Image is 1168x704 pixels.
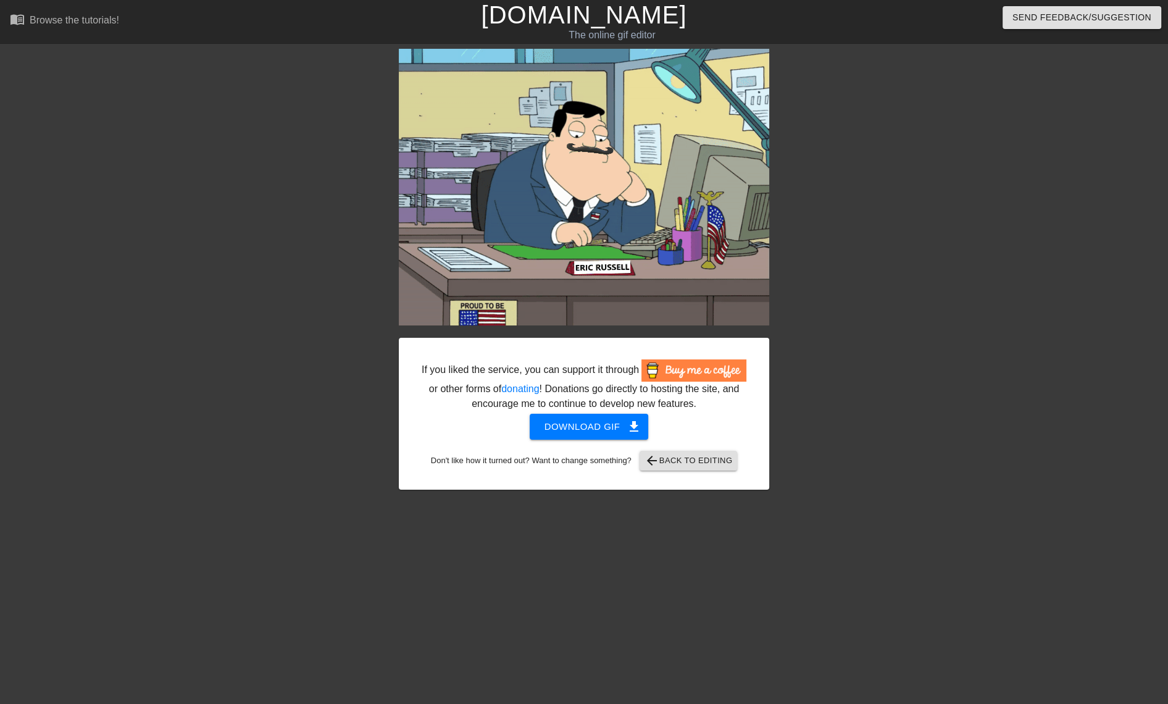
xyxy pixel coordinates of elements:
[640,451,738,471] button: Back to Editing
[644,453,733,468] span: Back to Editing
[399,49,769,325] img: xEfDbmK1.gif
[544,419,634,435] span: Download gif
[644,453,659,468] span: arrow_back
[420,359,748,411] div: If you liked the service, you can support it through or other forms of ! Donations go directly to...
[10,12,119,31] a: Browse the tutorials!
[520,421,649,431] a: Download gif
[418,451,750,471] div: Don't like how it turned out? Want to change something?
[1012,10,1151,25] span: Send Feedback/Suggestion
[396,28,829,43] div: The online gif editor
[30,15,119,25] div: Browse the tutorials!
[641,359,746,382] img: Buy Me A Coffee
[530,414,649,440] button: Download gif
[10,12,25,27] span: menu_book
[1003,6,1161,29] button: Send Feedback/Suggestion
[481,1,686,28] a: [DOMAIN_NAME]
[501,383,539,394] a: donating
[627,419,641,434] span: get_app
